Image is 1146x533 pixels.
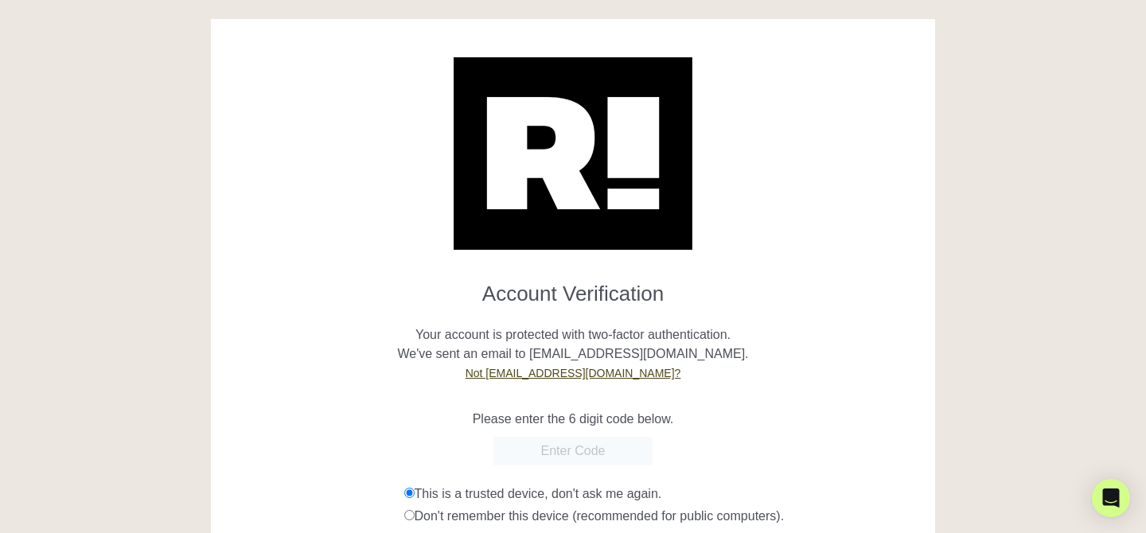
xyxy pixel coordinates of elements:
p: Please enter the 6 digit code below. [223,410,923,429]
a: Not [EMAIL_ADDRESS][DOMAIN_NAME]? [466,367,681,379]
div: This is a trusted device, don't ask me again. [404,484,924,504]
div: Don't remember this device (recommended for public computers). [404,507,924,526]
h1: Account Verification [223,269,923,306]
img: Retention.com [454,57,692,250]
div: Open Intercom Messenger [1092,479,1130,517]
input: Enter Code [493,437,653,465]
p: Your account is protected with two-factor authentication. We've sent an email to [EMAIL_ADDRESS][... [223,306,923,383]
